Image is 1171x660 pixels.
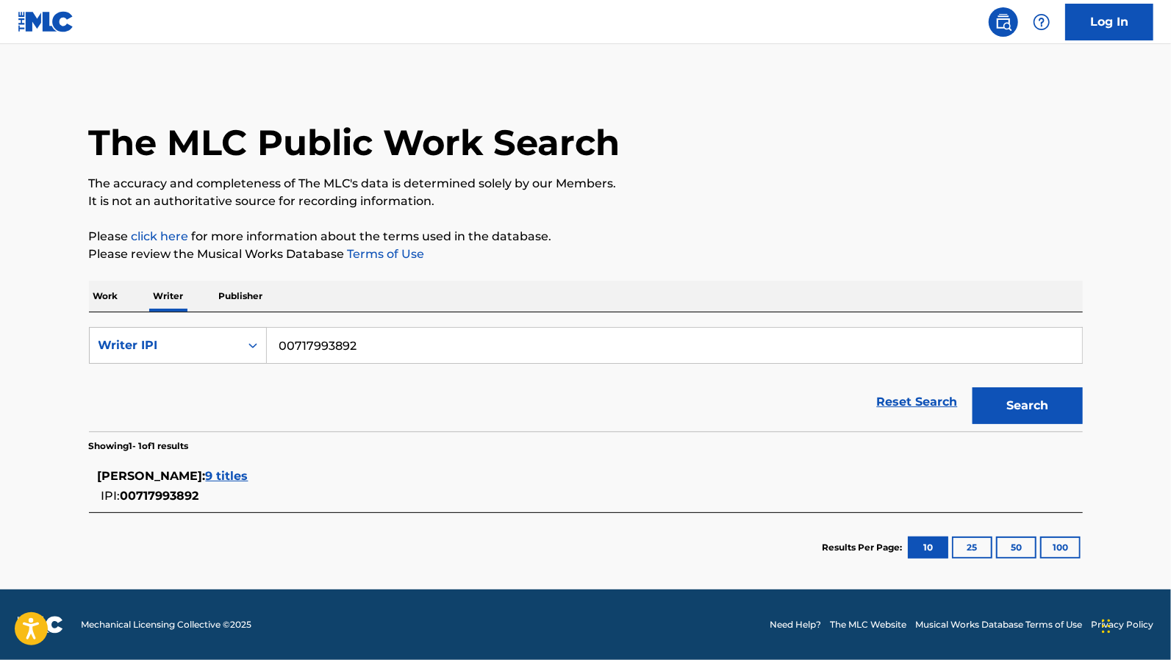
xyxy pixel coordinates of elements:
[770,618,821,631] a: Need Help?
[1040,537,1081,559] button: 100
[206,469,248,483] span: 9 titles
[101,489,121,503] span: IPI:
[908,537,948,559] button: 10
[89,193,1083,210] p: It is not an authoritative source for recording information.
[996,537,1036,559] button: 50
[99,337,231,354] div: Writer IPI
[121,489,199,503] span: 00717993892
[89,175,1083,193] p: The accuracy and completeness of The MLC's data is determined solely by our Members.
[89,121,620,165] h1: The MLC Public Work Search
[915,618,1082,631] a: Musical Works Database Terms of Use
[1097,589,1171,660] iframe: Chat Widget
[81,618,251,631] span: Mechanical Licensing Collective © 2025
[1027,7,1056,37] div: Help
[995,13,1012,31] img: search
[89,281,123,312] p: Work
[830,618,906,631] a: The MLC Website
[89,228,1083,245] p: Please for more information about the terms used in the database.
[870,386,965,418] a: Reset Search
[973,387,1083,424] button: Search
[132,229,189,243] a: click here
[18,616,63,634] img: logo
[18,11,74,32] img: MLC Logo
[345,247,425,261] a: Terms of Use
[823,541,906,554] p: Results Per Page:
[1065,4,1153,40] a: Log In
[989,7,1018,37] a: Public Search
[1091,618,1153,631] a: Privacy Policy
[952,537,992,559] button: 25
[149,281,188,312] p: Writer
[98,469,206,483] span: [PERSON_NAME] :
[89,440,189,453] p: Showing 1 - 1 of 1 results
[89,245,1083,263] p: Please review the Musical Works Database
[215,281,268,312] p: Publisher
[1033,13,1050,31] img: help
[89,327,1083,431] form: Search Form
[1102,604,1111,648] div: Drag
